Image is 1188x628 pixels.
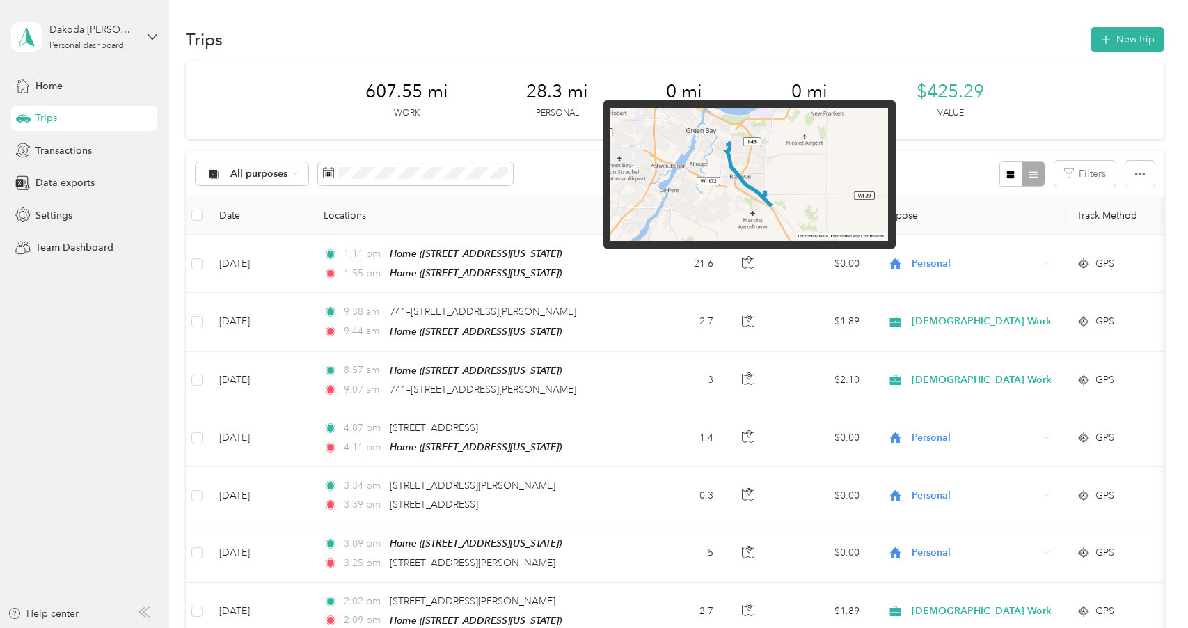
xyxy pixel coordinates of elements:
span: GPS [1095,430,1114,446]
span: Transactions [35,143,92,158]
span: 0 mi [791,81,827,103]
span: 9:44 am [344,324,383,339]
span: 4:11 pm [344,440,383,455]
td: [DATE] [208,467,312,524]
span: Personal [912,256,1039,272]
span: GPS [1095,545,1114,560]
span: [DEMOGRAPHIC_DATA] Work Site [912,314,1072,329]
span: Personal [912,545,1039,560]
span: GPS [1095,488,1114,503]
button: Help center [8,606,79,621]
span: Home ([STREET_ADDRESS][US_STATE]) [390,615,562,626]
span: 9:38 am [344,304,383,320]
span: 1:11 pm [344,246,383,262]
img: minimap [610,108,888,242]
th: Purpose [871,196,1066,235]
p: Work [394,107,420,120]
td: $0.00 [773,467,871,524]
td: [DATE] [208,409,312,467]
span: 0 mi [666,81,702,103]
td: $0.00 [773,235,871,293]
span: 3:09 pm [344,536,383,551]
span: Home ([STREET_ADDRESS][US_STATE]) [390,537,562,549]
span: Settings [35,208,72,223]
span: GPS [1095,256,1114,272]
th: Date [208,196,312,235]
span: Home ([STREET_ADDRESS][US_STATE]) [390,441,562,453]
td: 2.7 [633,293,724,351]
span: All purposes [230,169,288,179]
span: [DEMOGRAPHIC_DATA] Work Site [912,604,1072,619]
td: [DATE] [208,293,312,351]
td: 21.6 [633,235,724,293]
span: 2:09 pm [344,613,383,628]
span: [STREET_ADDRESS] [390,499,478,510]
td: $1.89 [773,293,871,351]
div: Dakoda [PERSON_NAME] [49,22,136,37]
span: Home ([STREET_ADDRESS][US_STATE]) [390,248,562,259]
th: Track Method [1066,196,1163,235]
td: $0.00 [773,409,871,467]
span: Personal [912,430,1039,446]
td: 1.4 [633,409,724,467]
span: GPS [1095,314,1114,329]
span: Home ([STREET_ADDRESS][US_STATE]) [390,267,562,278]
span: Trips [35,111,57,125]
td: 3 [633,352,724,409]
span: Home ([STREET_ADDRESS][US_STATE]) [390,326,562,337]
span: GPS [1095,604,1114,619]
td: $0.00 [773,524,871,582]
th: Locations [312,196,633,235]
span: 1:55 pm [344,266,383,281]
span: 9:07 am [344,382,383,398]
td: [DATE] [208,235,312,293]
div: Personal dashboard [49,42,124,50]
td: 5 [633,524,724,582]
span: [STREET_ADDRESS][PERSON_NAME] [390,595,555,607]
button: Filters [1054,161,1116,187]
span: [STREET_ADDRESS][PERSON_NAME] [390,480,555,492]
span: [STREET_ADDRESS][PERSON_NAME] [390,557,555,569]
span: Personal [912,488,1039,503]
td: [DATE] [208,524,312,582]
td: 0.3 [633,467,724,524]
td: $2.10 [773,352,871,409]
td: [DATE] [208,352,312,409]
span: 741–[STREET_ADDRESS][PERSON_NAME] [390,384,576,395]
h1: Trips [186,32,223,47]
span: GPS [1095,372,1114,388]
span: Team Dashboard [35,240,113,255]
span: 3:25 pm [344,556,383,571]
span: Home ([STREET_ADDRESS][US_STATE]) [390,365,562,376]
span: 8:57 am [344,363,383,378]
span: 3:34 pm [344,478,383,494]
span: 607.55 mi [365,81,448,103]
span: 741–[STREET_ADDRESS][PERSON_NAME] [390,306,576,317]
span: Home [35,79,63,93]
button: New trip [1091,27,1164,52]
p: Personal [536,107,579,120]
span: [DEMOGRAPHIC_DATA] Work Site [912,372,1072,388]
span: $425.29 [917,81,984,103]
p: Value [937,107,964,120]
span: 2:02 pm [344,594,383,609]
span: 28.3 mi [526,81,588,103]
span: Data exports [35,175,95,190]
span: 3:39 pm [344,497,383,512]
iframe: Everlance-gr Chat Button Frame [1110,550,1188,628]
span: [STREET_ADDRESS] [390,422,478,434]
span: 4:07 pm [344,421,383,436]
